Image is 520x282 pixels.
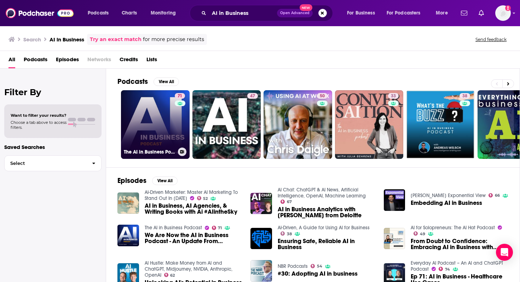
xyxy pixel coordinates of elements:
a: 33 [335,90,404,159]
a: 71 [212,226,222,230]
a: Show notifications dropdown [458,7,470,19]
span: Podcasts [88,8,109,18]
input: Search podcasts, credits, & more... [209,7,277,19]
span: For Podcasters [387,8,421,18]
img: #30: Adopting AI in business [250,260,272,282]
h2: Filter By [4,87,102,97]
span: 38 [287,232,292,236]
a: Everyday AI Podcast – An AI and ChatGPT Podcast [411,260,503,272]
a: PodcastsView All [117,77,179,86]
span: 52 [203,197,208,200]
button: View All [152,177,178,185]
a: 33 [388,93,399,99]
img: AI in Business, AI Agencies, & Writing Books with Ai #AIintheSky [117,192,139,214]
a: AI in Business, AI Agencies, & Writing Books with Ai #AIintheSky [145,203,242,215]
span: More [436,8,448,18]
a: Azeem Azhar's Exponential View [411,192,486,198]
a: Podcasts [24,54,47,68]
a: AI Chat: ChatGPT & AI News, Artificial Intelligence, OpenAI, Machine Learning [278,187,366,199]
a: AI-Driven Marketer: Master AI Marketing To Stand Out In 2025 [145,189,238,201]
h2: Podcasts [117,77,148,86]
a: 54 [311,264,322,268]
a: 38 [460,93,470,99]
span: 71 [218,226,222,230]
h3: AI in Business [50,36,84,43]
img: Ensuring Safe, Reliable AI in Business [250,228,272,249]
span: 74 [445,268,450,271]
span: Networks [87,54,111,68]
a: We Are Now the AI in Business Podcast - An Update From Dan [145,232,242,244]
span: Logged in as TrevorC [495,5,511,21]
span: AI in Business Analytics with [PERSON_NAME] from Deloitte [278,206,375,218]
span: Choose a tab above to access filters. [11,120,67,130]
h3: The AI in Business Podcast [124,149,175,155]
a: 52 [197,196,208,200]
button: open menu [83,7,118,19]
span: for more precise results [143,35,204,44]
span: Want to filter your results? [11,113,67,118]
button: Open AdvancedNew [277,9,313,17]
button: View All [154,77,179,86]
span: For Business [347,8,375,18]
a: 50 [317,93,328,99]
button: open menu [146,7,185,19]
a: AI in Business Analytics with Jim Rowan from Deloitte [250,193,272,214]
a: 67 [281,200,292,204]
img: Podchaser - Follow, Share and Rate Podcasts [6,6,74,20]
span: Monitoring [151,8,176,18]
a: 66 [489,193,500,197]
span: 50 [320,93,325,100]
span: Charts [122,8,137,18]
a: Credits [120,54,138,68]
a: Ensuring Safe, Reliable AI in Business [278,238,375,250]
a: All [8,54,15,68]
span: 54 [317,265,322,268]
span: 49 [420,232,425,236]
button: open menu [382,7,431,19]
span: 38 [462,93,467,100]
h2: Episodes [117,176,146,185]
button: open menu [342,7,384,19]
a: 71The AI in Business Podcast [121,90,190,159]
a: Try an exact match [90,35,141,44]
span: We Are Now the AI in Business Podcast - An Update From [PERSON_NAME] [145,232,242,244]
span: 66 [495,194,500,197]
a: Lists [146,54,157,68]
a: Embedding AI in Business [411,200,482,206]
button: Select [4,155,102,171]
img: From Doubt to Confidence: Embracing AI in Business with Emily Baillie [384,228,405,249]
a: The AI in Business Podcast [145,225,202,231]
button: Send feedback [473,36,509,42]
span: 67 [287,200,292,203]
span: New [300,4,312,11]
button: Show profile menu [495,5,511,21]
span: 71 [178,93,182,100]
div: Search podcasts, credits, & more... [196,5,340,21]
a: AI-Driven, A Guide for Using AI for Business [278,225,370,231]
a: 62 [164,273,175,277]
span: 47 [250,93,255,100]
a: Show notifications dropdown [476,7,487,19]
a: 38 [281,231,292,236]
a: 49 [414,231,425,236]
button: open menu [431,7,457,19]
span: Open Advanced [280,11,310,15]
span: Select [5,161,86,166]
p: Saved Searches [4,144,102,150]
a: AI for Solopreneurs: The AI Hat Podcast [411,225,495,231]
a: Episodes [56,54,79,68]
a: EpisodesView All [117,176,178,185]
img: Embedding AI in Business [384,189,405,211]
span: #30: Adopting AI in business [278,271,358,277]
a: 47 [192,90,261,159]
